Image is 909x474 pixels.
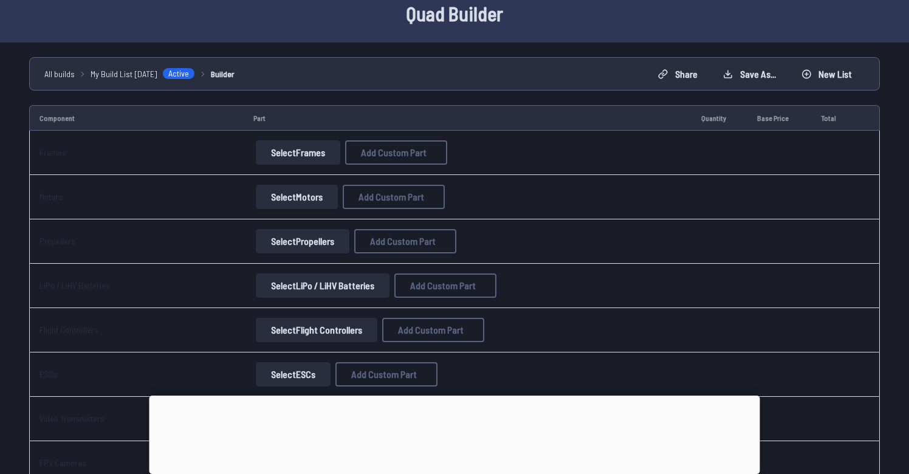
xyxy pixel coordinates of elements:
[747,105,811,131] td: Base Price
[29,105,244,131] td: Component
[91,67,195,80] a: My Build List [DATE]Active
[811,105,854,131] td: Total
[351,369,417,379] span: Add Custom Part
[394,273,496,298] button: Add Custom Part
[211,67,235,80] a: Builder
[256,273,389,298] button: SelectLiPo / LiHV Batteries
[354,229,456,253] button: Add Custom Part
[91,67,157,80] span: My Build List [DATE]
[39,191,63,202] a: Motors
[39,236,75,246] a: Propellers
[256,318,377,342] button: SelectFlight Controllers
[39,458,86,468] a: FPV Cameras
[253,229,352,253] a: SelectPropellers
[39,147,66,157] a: Frames
[358,192,424,202] span: Add Custom Part
[44,67,75,80] a: All builds
[648,64,708,84] button: Share
[253,140,343,165] a: SelectFrames
[361,148,427,157] span: Add Custom Part
[253,318,380,342] a: SelectFlight Controllers
[713,64,786,84] button: Save as...
[370,236,436,246] span: Add Custom Part
[149,396,760,471] iframe: Advertisement
[39,280,110,290] a: LiPo / LiHV Batteries
[162,67,195,80] span: Active
[791,64,862,84] button: New List
[382,318,484,342] button: Add Custom Part
[343,185,445,209] button: Add Custom Part
[345,140,447,165] button: Add Custom Part
[256,185,338,209] button: SelectMotors
[398,325,464,335] span: Add Custom Part
[410,281,476,290] span: Add Custom Part
[256,229,349,253] button: SelectPropellers
[691,105,747,131] td: Quantity
[253,273,392,298] a: SelectLiPo / LiHV Batteries
[39,413,105,424] a: Video Transmitters
[253,362,333,386] a: SelectESCs
[256,362,331,386] button: SelectESCs
[39,325,98,335] a: Flight Controllers
[256,140,340,165] button: SelectFrames
[253,185,340,209] a: SelectMotors
[244,105,691,131] td: Part
[335,362,437,386] button: Add Custom Part
[39,369,58,379] a: ESCs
